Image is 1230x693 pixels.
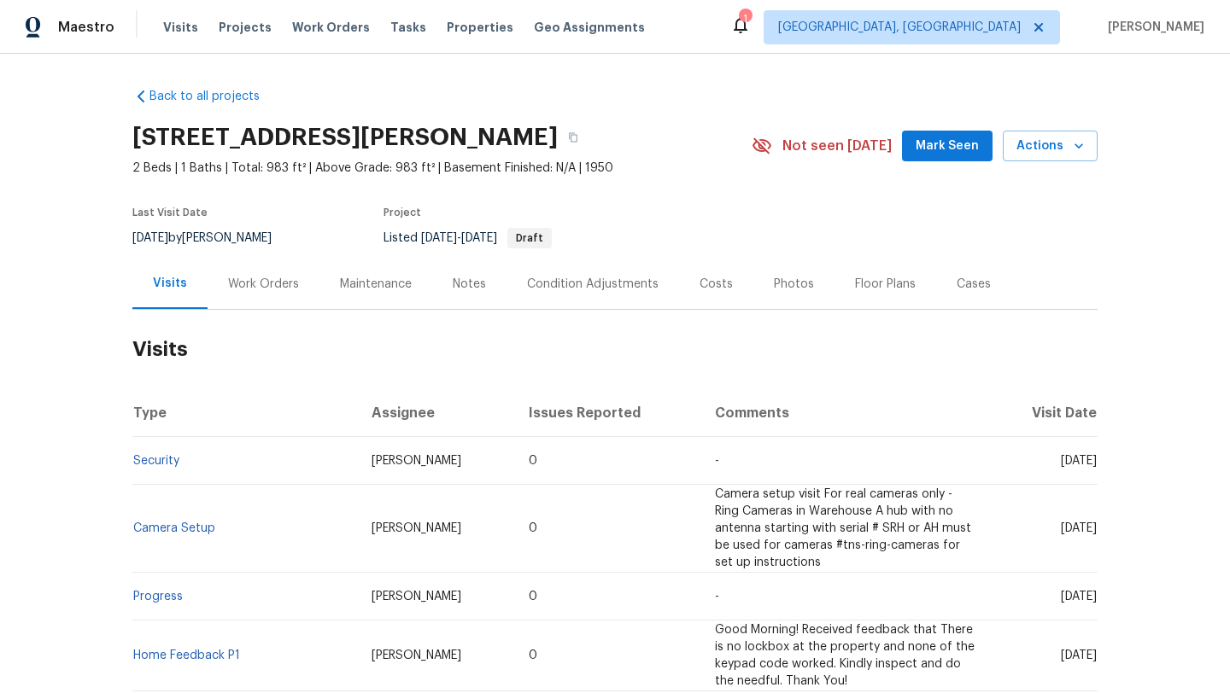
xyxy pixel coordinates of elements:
[1061,455,1097,467] span: [DATE]
[384,232,552,244] span: Listed
[700,276,733,293] div: Costs
[461,232,497,244] span: [DATE]
[390,21,426,33] span: Tasks
[1061,649,1097,661] span: [DATE]
[132,389,358,437] th: Type
[739,10,751,27] div: 1
[509,233,550,243] span: Draft
[902,131,993,162] button: Mark Seen
[855,276,916,293] div: Floor Plans
[133,455,179,467] a: Security
[1061,522,1097,534] span: [DATE]
[132,129,558,146] h2: [STREET_ADDRESS][PERSON_NAME]
[453,276,486,293] div: Notes
[527,276,659,293] div: Condition Adjustments
[1016,136,1084,157] span: Actions
[219,19,272,36] span: Projects
[132,228,292,248] div: by [PERSON_NAME]
[132,310,1098,389] h2: Visits
[715,488,971,568] span: Camera setup visit For real cameras only - Ring Cameras in Warehouse A hub with no antenna starti...
[384,207,421,218] span: Project
[529,649,537,661] span: 0
[421,232,457,244] span: [DATE]
[132,207,208,218] span: Last Visit Date
[515,389,702,437] th: Issues Reported
[372,649,461,661] span: [PERSON_NAME]
[372,522,461,534] span: [PERSON_NAME]
[132,88,296,105] a: Back to all projects
[340,276,412,293] div: Maintenance
[529,455,537,467] span: 0
[132,232,168,244] span: [DATE]
[701,389,991,437] th: Comments
[529,591,537,603] span: 0
[421,232,497,244] span: -
[133,649,240,661] a: Home Feedback P1
[1101,19,1204,36] span: [PERSON_NAME]
[1061,591,1097,603] span: [DATE]
[132,160,752,177] span: 2 Beds | 1 Baths | Total: 983 ft² | Above Grade: 983 ft² | Basement Finished: N/A | 1950
[58,19,114,36] span: Maestro
[447,19,513,36] span: Properties
[163,19,198,36] span: Visits
[228,276,299,293] div: Work Orders
[372,591,461,603] span: [PERSON_NAME]
[133,591,183,603] a: Progress
[292,19,370,36] span: Work Orders
[153,275,187,292] div: Visits
[358,389,515,437] th: Assignee
[782,137,892,154] span: Not seen [DATE]
[957,276,991,293] div: Cases
[715,624,975,687] span: Good Morning! Received feedback that There is no lockbox at the property and none of the keypad c...
[715,591,719,603] span: -
[1003,131,1098,162] button: Actions
[534,19,645,36] span: Geo Assignments
[991,389,1098,437] th: Visit Date
[715,455,719,467] span: -
[916,136,979,157] span: Mark Seen
[774,276,814,293] div: Photos
[133,522,215,534] a: Camera Setup
[558,122,589,153] button: Copy Address
[778,19,1021,36] span: [GEOGRAPHIC_DATA], [GEOGRAPHIC_DATA]
[529,522,537,534] span: 0
[372,455,461,467] span: [PERSON_NAME]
